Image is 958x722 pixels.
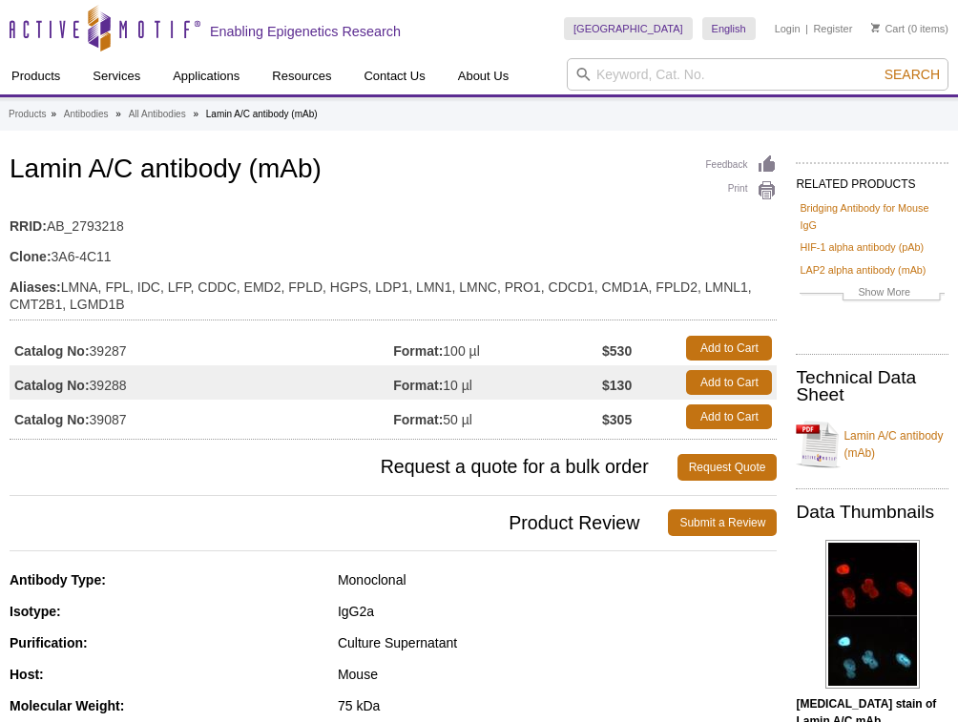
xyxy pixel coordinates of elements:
strong: Isotype: [10,604,61,619]
a: Add to Cart [686,336,772,361]
a: Login [775,22,801,35]
strong: Format: [393,411,443,428]
td: 50 µl [393,400,602,434]
td: 39287 [10,331,393,365]
strong: Purification: [10,635,88,650]
strong: Catalog No: [14,342,90,360]
h2: Data Thumbnails [796,504,948,521]
a: Lamin A/C antibody (mAb) [796,416,948,473]
h2: Enabling Epigenetics Research [210,23,401,40]
td: 10 µl [393,365,602,400]
li: Lamin A/C antibody (mAb) [206,109,318,119]
a: Submit a Review [668,509,777,536]
td: 39087 [10,400,393,434]
a: About Us [447,58,520,94]
img: Your Cart [871,23,880,32]
img: Lamin A/C antibody (mAb) tested by immunofluorescence. [825,540,920,689]
a: Contact Us [352,58,436,94]
td: 39288 [10,365,393,400]
input: Keyword, Cat. No. [567,58,948,91]
li: » [115,109,121,119]
td: 3A6-4C11 [10,237,777,267]
strong: $530 [602,342,632,360]
strong: RRID: [10,217,47,235]
a: All Antibodies [129,106,186,123]
span: Request a quote for a bulk order [10,454,677,481]
div: Mouse [338,666,777,683]
a: Request Quote [677,454,778,481]
span: Search [885,67,940,82]
a: Print [706,180,778,201]
strong: Format: [393,342,443,360]
div: Culture Supernatant [338,634,777,651]
strong: Molecular Weight: [10,698,124,713]
strong: $130 [602,377,632,394]
h2: RELATED PRODUCTS [796,162,948,196]
a: [GEOGRAPHIC_DATA] [564,17,693,40]
li: (0 items) [871,17,948,40]
a: English [702,17,756,40]
strong: $305 [602,411,632,428]
span: Product Review [10,509,668,536]
h2: Technical Data Sheet [796,369,948,403]
a: Resources [260,58,343,94]
a: Add to Cart [686,404,772,429]
li: » [51,109,56,119]
strong: Clone: [10,248,52,265]
a: Products [9,106,46,123]
strong: Catalog No: [14,411,90,428]
td: 100 µl [393,331,602,365]
h1: Lamin A/C antibody (mAb) [10,155,777,187]
a: Cart [871,22,905,35]
a: Feedback [706,155,778,175]
a: Bridging Antibody for Mouse IgG [800,199,945,234]
strong: Format: [393,377,443,394]
a: Antibodies [64,106,109,123]
button: Search [879,66,946,83]
a: Applications [161,58,251,94]
li: » [193,109,198,119]
div: 75 kDa [338,697,777,714]
a: Services [81,58,152,94]
a: Add to Cart [686,370,772,395]
strong: Catalog No: [14,377,90,394]
strong: Aliases: [10,278,61,296]
div: Monoclonal [338,571,777,588]
a: Register [813,22,852,35]
li: | [805,17,808,40]
strong: Host: [10,667,44,682]
a: HIF-1 alpha antibody (pAb) [800,238,924,256]
a: Show More [800,283,945,305]
div: IgG2a [338,603,777,620]
strong: Antibody Type: [10,572,106,588]
td: AB_2793218 [10,206,777,237]
a: LAP2 alpha antibody (mAb) [800,261,926,278]
td: LMNA, FPL, IDC, LFP, CDDC, EMD2, FPLD, HGPS, LDP1, LMN1, LMNC, PRO1, CDCD1, CMD1A, FPLD2, LMNL1, ... [10,267,777,315]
